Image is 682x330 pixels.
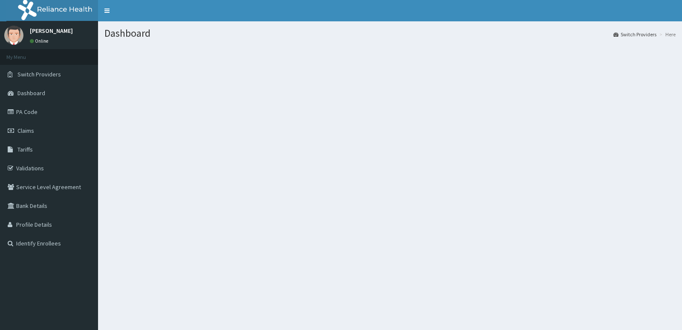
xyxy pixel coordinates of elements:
[17,146,33,153] span: Tariffs
[30,38,50,44] a: Online
[613,31,656,38] a: Switch Providers
[657,31,676,38] li: Here
[104,28,676,39] h1: Dashboard
[17,127,34,134] span: Claims
[17,70,61,78] span: Switch Providers
[30,28,73,34] p: [PERSON_NAME]
[17,89,45,97] span: Dashboard
[4,26,23,45] img: User Image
